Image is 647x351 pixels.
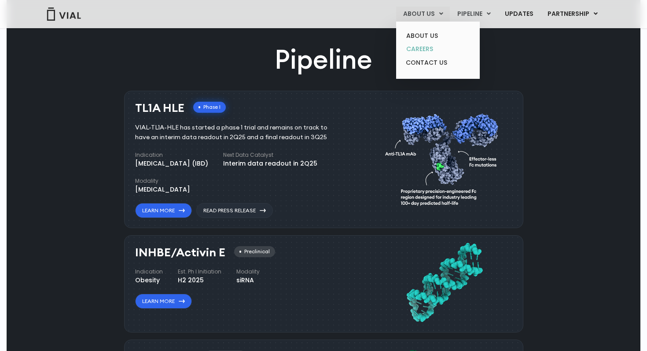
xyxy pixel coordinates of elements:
[385,97,503,218] img: TL1A antibody diagram.
[178,276,221,285] div: H2 2025
[236,268,260,276] h4: Modality
[135,294,192,309] a: Learn More
[223,159,317,168] div: Interim data readout in 2Q25
[178,268,221,276] h4: Est. Ph I Initiation
[135,159,208,168] div: [MEDICAL_DATA] (IBD)
[236,276,260,285] div: siRNA
[135,185,190,194] div: [MEDICAL_DATA]
[196,203,273,218] a: Read Press Release
[396,7,450,22] a: ABOUT USMenu Toggle
[223,151,317,159] h4: Next Data Catalyst
[450,7,497,22] a: PIPELINEMenu Toggle
[193,102,226,113] div: Phase I
[399,56,476,70] a: CONTACT US
[46,7,81,21] img: Vial Logo
[135,276,163,285] div: Obesity
[135,102,184,115] h3: TL1A HLE
[540,7,605,22] a: PARTNERSHIPMenu Toggle
[234,246,275,257] div: Preclinical
[135,123,341,142] div: VIAL-TL1A-HLE has started a phase 1 trial and remains on track to have an interim data readout in...
[135,268,163,276] h4: Indication
[135,177,190,185] h4: Modality
[399,42,476,56] a: CAREERS
[135,203,192,218] a: Learn More
[135,246,225,259] h3: INHBE/Activin E
[275,41,372,78] h2: Pipeline
[498,7,540,22] a: UPDATES
[399,29,476,43] a: ABOUT US
[135,151,208,159] h4: Indication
